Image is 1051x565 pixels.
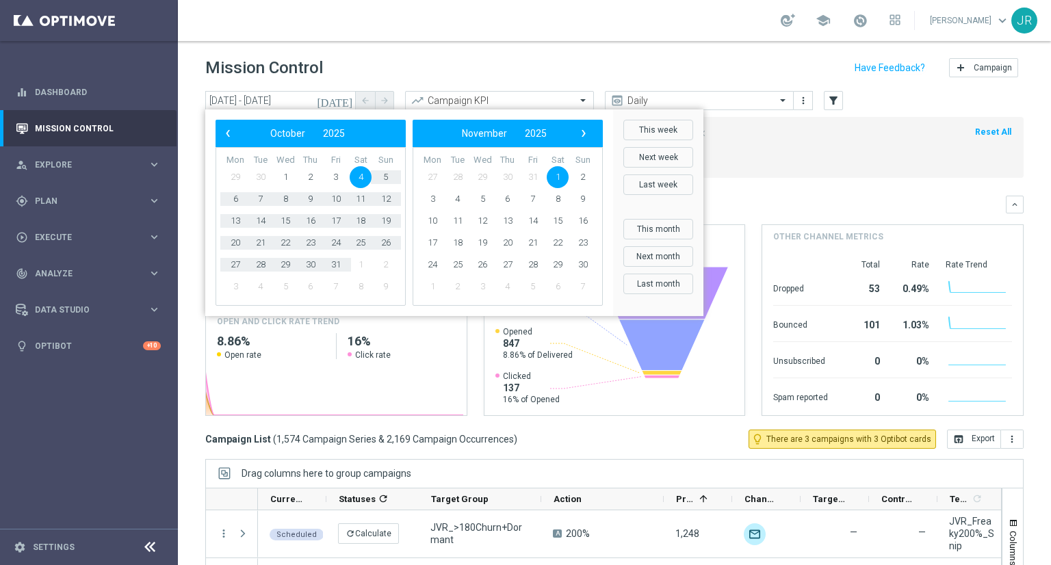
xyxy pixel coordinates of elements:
[219,124,237,142] span: ‹
[824,91,843,110] button: filter_alt
[929,10,1011,31] a: [PERSON_NAME]keyboard_arrow_down
[855,63,925,73] input: Have Feedback?
[325,232,347,254] span: 24
[205,91,356,110] input: Select date range
[274,166,296,188] span: 1
[148,158,161,171] i: keyboard_arrow_right
[471,166,493,188] span: 29
[1011,8,1037,34] div: JR
[447,210,469,232] span: 11
[605,91,794,110] ng-select: Daily
[751,433,764,445] i: lightbulb_outline
[375,166,397,188] span: 5
[947,433,1024,444] multiple-options-button: Export to CSV
[503,326,573,337] span: Opened
[339,494,376,504] span: Statuses
[148,303,161,316] i: keyboard_arrow_right
[827,94,840,107] i: filter_alt
[503,350,573,360] span: 8.86% of Delivered
[350,254,372,276] span: 1
[447,166,469,188] span: 28
[547,188,569,210] span: 8
[844,313,880,334] div: 101
[16,195,148,207] div: Plan
[844,276,880,298] div: 53
[16,110,161,146] div: Mission Control
[300,232,322,254] span: 23
[224,350,261,360] span: Open rate
[224,232,246,254] span: 20
[350,276,372,298] span: 8
[217,315,339,328] h4: OPEN AND CLICK RATE TREND
[16,86,28,98] i: equalizer
[15,268,161,279] button: track_changes Analyze keyboard_arrow_right
[276,433,514,445] span: 1,574 Campaign Series & 2,169 Campaign Occurrences
[206,510,258,558] div: Press SPACE to select this row.
[844,259,880,270] div: Total
[15,123,161,134] button: Mission Control
[350,188,372,210] span: 11
[325,188,347,210] span: 10
[350,210,372,232] span: 18
[33,543,75,551] a: Settings
[378,493,389,504] i: refresh
[224,210,246,232] span: 13
[223,155,248,166] th: weekday
[15,341,161,352] button: lightbulb Optibot +10
[273,433,276,445] span: (
[15,232,161,243] button: play_circle_outline Execute keyboard_arrow_right
[471,232,493,254] span: 19
[35,110,161,146] a: Mission Control
[35,197,148,205] span: Plan
[522,254,544,276] span: 28
[270,128,305,139] span: October
[217,333,325,350] h2: 8.86%
[503,337,573,350] span: 847
[773,231,883,243] h4: Other channel metrics
[995,13,1010,28] span: keyboard_arrow_down
[675,528,699,539] span: 1,248
[224,254,246,276] span: 27
[497,254,519,276] span: 27
[447,188,469,210] span: 4
[325,254,347,276] span: 31
[431,494,489,504] span: Target Group
[575,124,593,142] span: ›
[471,188,493,210] span: 5
[421,188,443,210] span: 3
[348,333,456,350] h2: 16%
[205,58,323,78] h1: Mission Control
[949,515,994,552] span: JVR_Freaky200%_Snip
[816,13,831,28] span: school
[16,159,28,171] i: person_search
[773,313,828,334] div: Bounced
[325,166,347,188] span: 3
[350,232,372,254] span: 25
[317,94,354,107] i: [DATE]
[447,276,469,298] span: 2
[315,91,356,111] button: [DATE]
[950,494,970,504] span: Templates
[270,494,303,504] span: Current Status
[572,166,594,188] span: 2
[218,527,230,540] button: more_vert
[471,276,493,298] span: 3
[570,155,595,166] th: weekday
[270,527,324,540] colored-tag: Scheduled
[547,210,569,232] span: 15
[350,166,372,188] span: 4
[325,276,347,298] span: 7
[547,166,569,188] span: 1
[522,276,544,298] span: 5
[844,385,880,407] div: 0
[274,210,296,232] span: 15
[250,276,272,298] span: 4
[1010,200,1020,209] i: keyboard_arrow_down
[35,233,148,241] span: Execute
[355,350,391,360] span: Click rate
[896,313,929,334] div: 1.03%
[881,494,914,504] span: Control Customers
[554,494,582,504] span: Action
